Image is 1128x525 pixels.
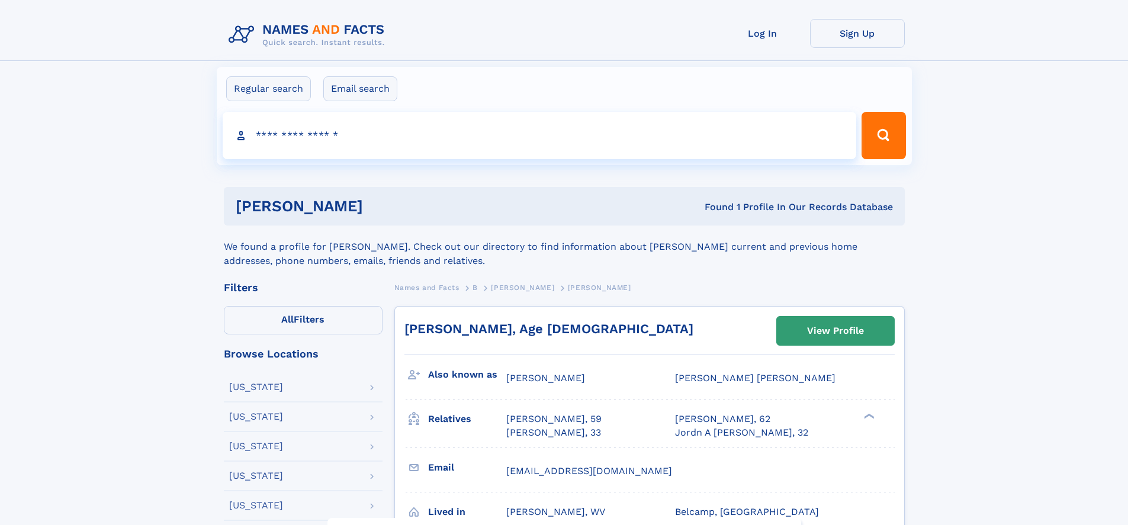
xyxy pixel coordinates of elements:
span: [PERSON_NAME] [506,372,585,384]
div: We found a profile for [PERSON_NAME]. Check out our directory to find information about [PERSON_N... [224,226,905,268]
div: ❯ [861,413,875,420]
span: [EMAIL_ADDRESS][DOMAIN_NAME] [506,465,672,476]
label: Filters [224,306,383,334]
div: [US_STATE] [229,412,283,421]
a: [PERSON_NAME], 33 [506,426,601,439]
a: Jordn A [PERSON_NAME], 32 [675,426,808,439]
label: Regular search [226,76,311,101]
span: [PERSON_NAME], WV [506,506,605,517]
a: B [473,280,478,295]
label: Email search [323,76,397,101]
div: Browse Locations [224,349,383,359]
div: [US_STATE] [229,501,283,510]
span: [PERSON_NAME] [491,284,554,292]
a: Names and Facts [394,280,459,295]
a: View Profile [777,317,894,345]
a: Sign Up [810,19,905,48]
a: Log In [715,19,810,48]
span: All [281,314,294,325]
h3: Also known as [428,365,506,385]
h3: Relatives [428,409,506,429]
div: [US_STATE] [229,471,283,481]
h1: [PERSON_NAME] [236,199,534,214]
span: [PERSON_NAME] [PERSON_NAME] [675,372,835,384]
span: [PERSON_NAME] [568,284,631,292]
input: search input [223,112,857,159]
span: Belcamp, [GEOGRAPHIC_DATA] [675,506,819,517]
div: View Profile [807,317,864,344]
div: Filters [224,282,383,293]
h3: Lived in [428,502,506,522]
a: [PERSON_NAME], 62 [675,413,770,426]
span: B [473,284,478,292]
a: [PERSON_NAME], Age [DEMOGRAPHIC_DATA] [404,321,693,336]
button: Search Button [862,112,905,159]
div: Found 1 Profile In Our Records Database [534,201,893,214]
div: [US_STATE] [229,382,283,392]
a: [PERSON_NAME] [491,280,554,295]
div: [US_STATE] [229,442,283,451]
img: Logo Names and Facts [224,19,394,51]
h3: Email [428,458,506,478]
a: [PERSON_NAME], 59 [506,413,602,426]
